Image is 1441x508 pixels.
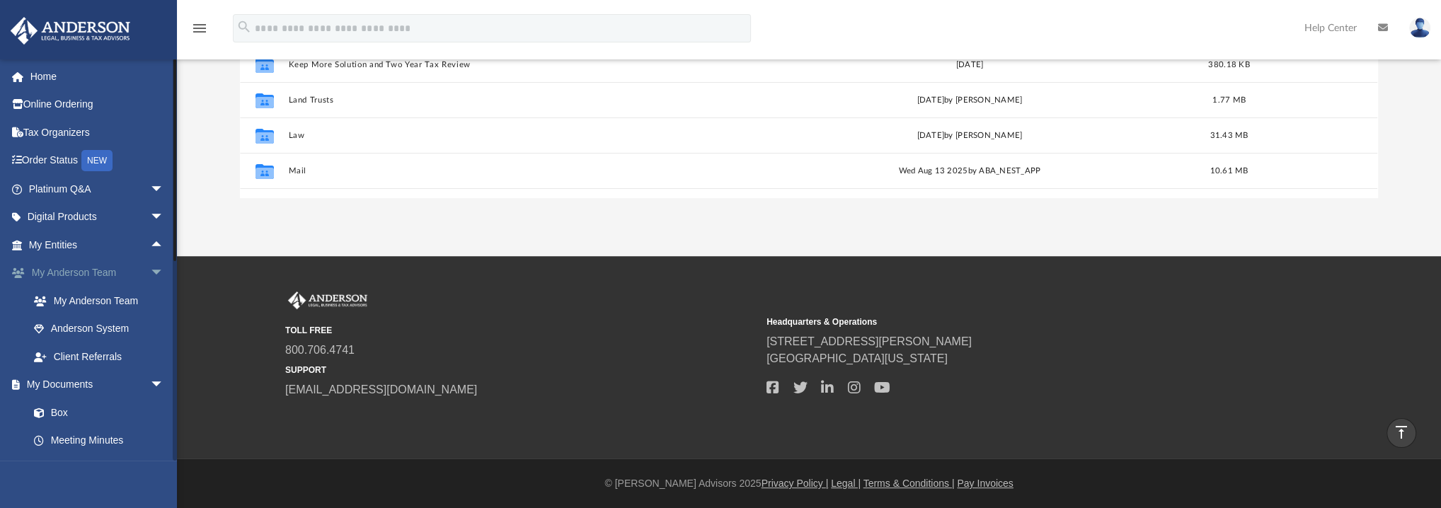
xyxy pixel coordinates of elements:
[289,131,739,140] button: Law
[289,96,739,105] button: Land Trusts
[1212,96,1246,104] span: 1.77 MB
[745,129,1195,142] div: [DATE] by [PERSON_NAME]
[1387,418,1416,448] a: vertical_align_top
[285,344,355,356] a: 800.706.4741
[10,259,185,287] a: My Anderson Teamarrow_drop_down
[1210,167,1248,175] span: 10.61 MB
[1210,132,1248,139] span: 31.43 MB
[10,91,185,119] a: Online Ordering
[285,324,757,337] small: TOLL FREE
[957,478,1013,489] a: Pay Invoices
[150,259,178,288] span: arrow_drop_down
[1209,61,1250,69] span: 380.18 KB
[191,27,208,37] a: menu
[191,20,208,37] i: menu
[10,118,185,146] a: Tax Organizers
[177,476,1441,491] div: © [PERSON_NAME] Advisors 2025
[10,146,185,175] a: Order StatusNEW
[10,231,185,259] a: My Entitiesarrow_drop_up
[831,478,861,489] a: Legal |
[150,371,178,400] span: arrow_drop_down
[10,371,178,399] a: My Documentsarrow_drop_down
[745,94,1195,107] div: [DATE] by [PERSON_NAME]
[1409,18,1430,38] img: User Pic
[1393,424,1410,441] i: vertical_align_top
[10,175,185,203] a: Platinum Q&Aarrow_drop_down
[767,352,948,364] a: [GEOGRAPHIC_DATA][US_STATE]
[150,175,178,204] span: arrow_drop_down
[285,364,757,376] small: SUPPORT
[20,315,185,343] a: Anderson System
[863,478,955,489] a: Terms & Conditions |
[767,335,972,347] a: [STREET_ADDRESS][PERSON_NAME]
[285,291,370,310] img: Anderson Advisors Platinum Portal
[20,454,171,483] a: Forms Library
[767,316,1238,328] small: Headquarters & Operations
[289,60,739,69] button: Keep More Solution and Two Year Tax Review
[10,62,185,91] a: Home
[285,383,477,396] a: [EMAIL_ADDRESS][DOMAIN_NAME]
[236,19,252,35] i: search
[20,398,171,427] a: Box
[10,203,185,231] a: Digital Productsarrow_drop_down
[150,203,178,232] span: arrow_drop_down
[20,287,178,315] a: My Anderson Team
[745,59,1195,71] div: [DATE]
[6,17,134,45] img: Anderson Advisors Platinum Portal
[20,427,178,455] a: Meeting Minutes
[20,342,185,371] a: Client Referrals
[150,231,178,260] span: arrow_drop_up
[289,166,739,175] button: Mail
[745,165,1195,178] div: Wed Aug 13 2025 by ABA_NEST_APP
[81,150,113,171] div: NEW
[762,478,829,489] a: Privacy Policy |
